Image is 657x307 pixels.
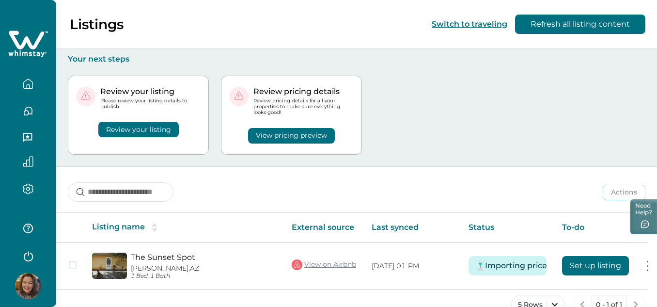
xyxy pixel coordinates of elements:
p: Review pricing details [253,87,354,97]
button: Set up listing [562,256,629,275]
img: Timer [474,260,486,272]
p: Please review your listing details to publish. [100,98,201,110]
button: sorting [145,223,164,232]
button: Refresh all listing content [515,15,645,34]
p: 1 Bed, 1 Bath [131,273,276,280]
a: View on Airbnb [292,259,356,271]
button: Review your listing [98,122,179,137]
p: Your next steps [68,54,645,64]
th: External source [284,213,364,242]
button: Actions [603,185,645,200]
button: Importing price [491,256,541,275]
th: Status [461,213,554,242]
button: View pricing preview [248,128,335,144]
p: Listings [70,16,124,32]
th: Listing name [84,213,284,242]
img: Whimstay Host [15,273,41,299]
button: Switch to traveling [432,19,507,29]
p: [DATE] 01 PM [372,261,453,271]
p: Review pricing details for all your properties to make sure everything looks good! [253,98,354,116]
a: The Sunset Spot [131,253,276,262]
img: propertyImage_The Sunset Spot [92,253,127,279]
th: To-do [554,213,637,242]
p: [PERSON_NAME], AZ [131,264,276,273]
th: Last synced [364,213,461,242]
p: Review your listing [100,87,201,97]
